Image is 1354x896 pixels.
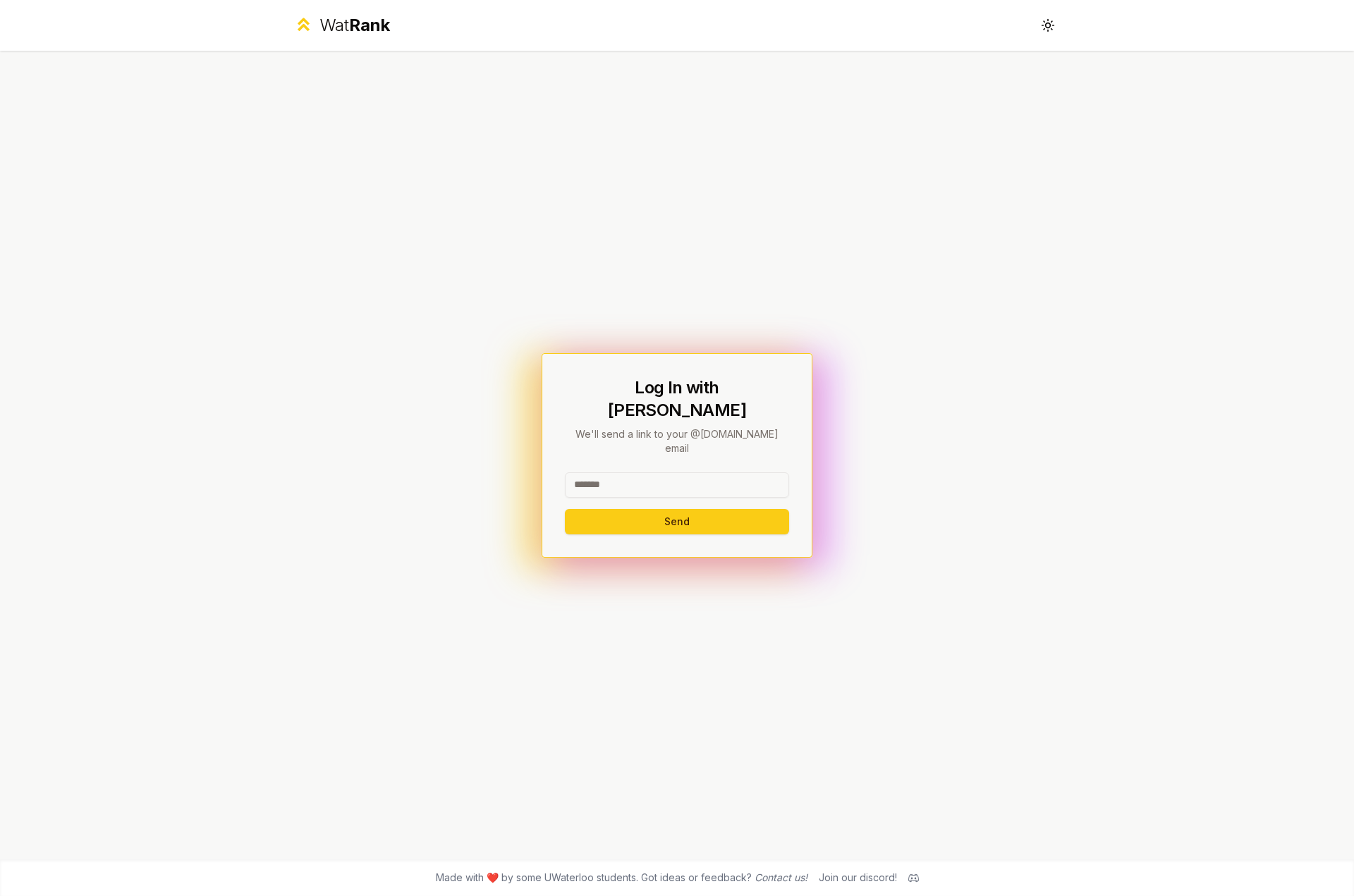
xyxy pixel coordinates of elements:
button: Send [565,509,789,534]
p: We'll send a link to your @[DOMAIN_NAME] email [565,427,789,455]
span: Rank [349,15,390,35]
div: Join our discord! [819,871,897,885]
h1: Log In with [PERSON_NAME] [565,376,789,422]
div: Wat [319,14,390,37]
a: Contact us! [755,871,807,883]
span: Made with ❤️ by some UWaterloo students. Got ideas or feedback? [436,871,807,885]
a: WatRank [293,14,390,37]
